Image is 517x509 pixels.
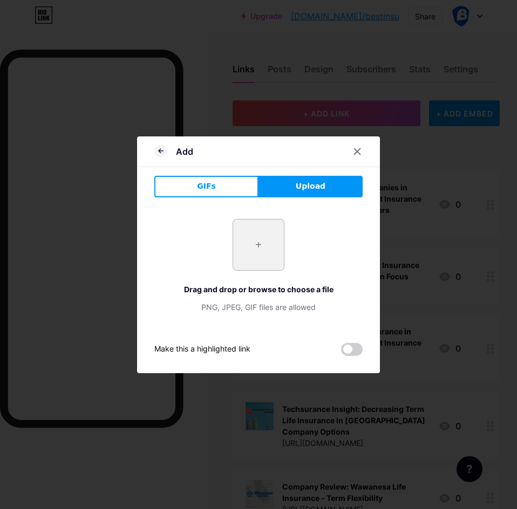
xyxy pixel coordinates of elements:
[176,145,193,158] div: Add
[197,181,216,192] span: GIFs
[154,284,363,295] div: Drag and drop or browse to choose a file
[154,301,363,313] div: PNG, JPEG, GIF files are allowed
[296,181,325,192] span: Upload
[258,176,363,197] button: Upload
[154,343,250,356] div: Make this a highlighted link
[154,176,258,197] button: GIFs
